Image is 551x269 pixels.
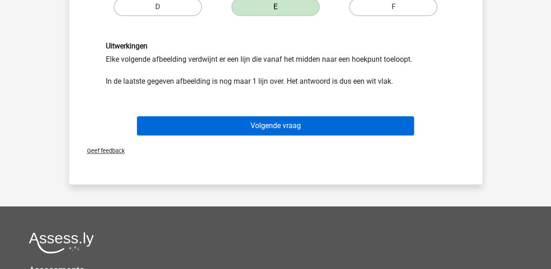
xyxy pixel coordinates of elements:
button: Volgende vraag [137,116,414,135]
div: Elke volgende afbeelding verdwijnt er een lijn die vanaf het midden naar een hoekpunt toeloopt. I... [99,42,453,87]
img: Assessly logo [29,232,94,253]
h6: Uitwerkingen [106,42,446,50]
span: Geef feedback [80,147,125,154]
